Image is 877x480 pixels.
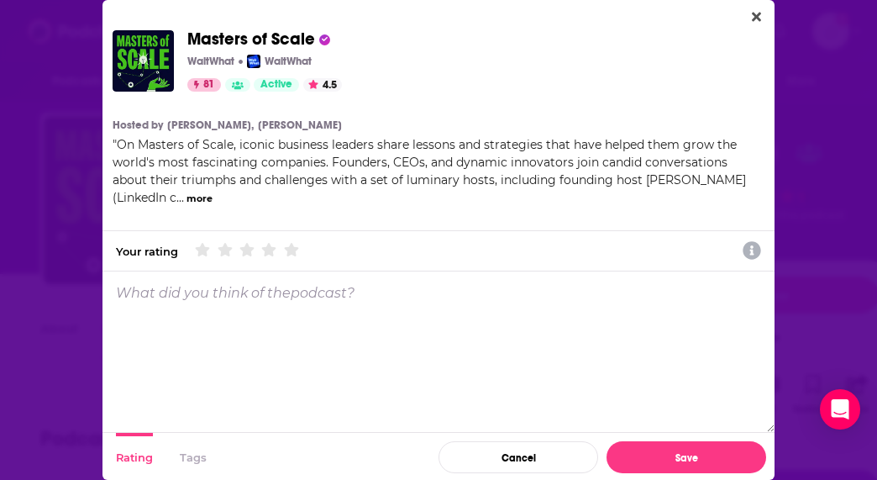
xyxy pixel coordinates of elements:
span: Masters of Scale [187,29,315,50]
p: WaitWhat [187,55,234,68]
img: WaitWhat [247,55,260,68]
span: ... [176,190,184,205]
div: Your rating [116,245,178,258]
span: On Masters of Scale, iconic business leaders share lessons and strategies that have helped them g... [113,137,746,205]
img: Masters of Scale [113,30,174,92]
span: 81 [203,76,214,93]
a: WaitWhatWaitWhat [247,55,312,68]
span: " [113,137,746,205]
button: more [186,192,213,206]
a: Active [254,78,299,92]
a: Show additional information [743,240,761,263]
button: Close [745,7,768,28]
div: Open Intercom Messenger [820,389,860,430]
button: 4.5 [303,78,342,92]
button: Cancel [438,441,598,473]
a: [PERSON_NAME], [167,119,254,132]
p: WaitWhat [265,55,312,68]
button: Save [607,441,766,473]
span: Active [260,76,292,93]
p: What did you think of the podcast ? [116,285,354,301]
h4: Hosted by [113,119,163,132]
a: 81 [187,78,221,92]
a: [PERSON_NAME] [258,119,342,132]
a: Masters of Scale [187,30,315,49]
